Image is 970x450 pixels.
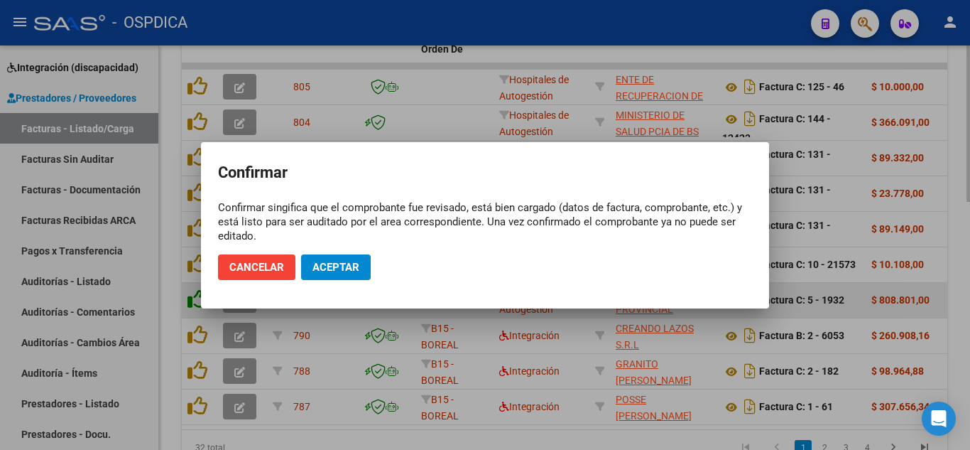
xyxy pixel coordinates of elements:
span: Cancelar [229,261,284,274]
div: Open Intercom Messenger [922,402,956,436]
h2: Confirmar [218,159,752,186]
button: Aceptar [301,255,371,280]
button: Cancelar [218,255,295,280]
span: Aceptar [312,261,359,274]
div: Confirmar singifica que el comprobante fue revisado, está bien cargado (datos de factura, comprob... [218,200,752,243]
